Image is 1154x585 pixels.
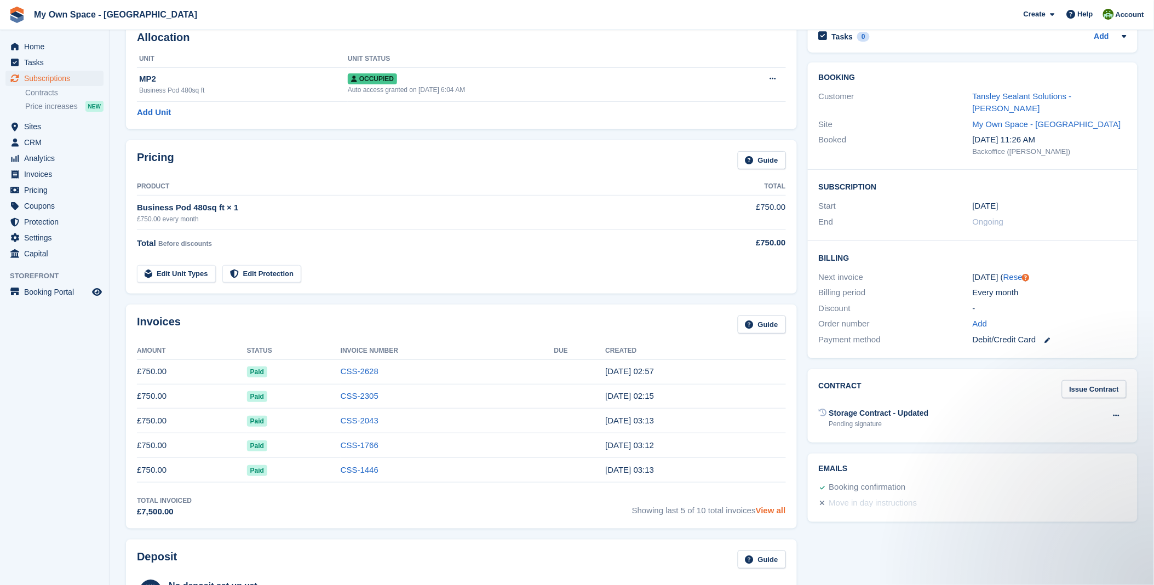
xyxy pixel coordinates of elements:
a: CSS-2628 [341,366,378,376]
time: 2025-08-01 01:15:35 UTC [605,391,654,400]
span: Before discounts [158,240,212,248]
div: Booked [819,134,973,157]
div: Site [819,118,973,131]
span: Booking Portal [24,284,90,300]
a: CSS-1766 [341,440,378,450]
div: Business Pod 480sq ft × 1 [137,202,686,214]
a: menu [5,151,104,166]
div: £7,500.00 [137,506,192,518]
div: Payment method [819,334,973,346]
div: Start [819,200,973,213]
a: menu [5,71,104,86]
span: Invoices [24,167,90,182]
a: Edit Protection [222,265,301,283]
a: CSS-1446 [341,465,378,474]
span: Capital [24,246,90,261]
a: menu [5,214,104,230]
div: Billing period [819,286,973,299]
a: Price increases NEW [25,100,104,112]
h2: Billing [819,252,1127,263]
span: Pricing [24,182,90,198]
th: Created [605,342,785,360]
span: Price increases [25,101,78,112]
th: Due [554,342,606,360]
a: menu [5,230,104,245]
h2: Pricing [137,151,174,169]
div: [DATE] ( ) [973,271,1127,284]
th: Total [686,178,785,196]
div: Next invoice [819,271,973,284]
td: £750.00 [137,409,247,433]
a: Tansley Sealant Solutions - [PERSON_NAME] [973,91,1072,113]
div: Booking confirmation [829,481,906,494]
td: £750.00 [137,433,247,458]
span: Total [137,238,156,248]
th: Invoice Number [341,342,554,360]
span: Tasks [24,55,90,70]
a: Guide [738,550,786,569]
th: Unit Status [348,50,714,68]
a: Reset [1003,272,1025,282]
a: menu [5,55,104,70]
a: Preview store [90,285,104,299]
a: menu [5,119,104,134]
div: £750.00 [686,237,785,249]
span: Help [1078,9,1093,20]
td: £750.00 [137,458,247,483]
div: Pending signature [829,419,929,429]
a: Guide [738,151,786,169]
time: 2025-05-01 02:13:25 UTC [605,465,654,474]
span: Storefront [10,271,109,282]
a: Add [973,318,987,330]
a: menu [5,246,104,261]
div: 0 [857,32,870,42]
span: Occupied [348,73,397,84]
span: Paid [247,391,267,402]
time: 2025-09-01 01:57:00 UTC [605,366,654,376]
h2: Invoices [137,316,181,334]
span: Paid [247,416,267,427]
div: Order number [819,318,973,330]
div: Move in day instructions [829,497,917,510]
h2: Deposit [137,550,177,569]
span: Showing last 5 of 10 total invoices [632,496,786,518]
div: MP2 [139,73,348,85]
a: Edit Unit Types [137,265,216,283]
div: Total Invoiced [137,496,192,506]
span: Sites [24,119,90,134]
span: Settings [24,230,90,245]
div: End [819,216,973,228]
div: Customer [819,90,973,115]
a: menu [5,167,104,182]
div: - [973,302,1127,315]
a: CSS-2043 [341,416,378,425]
a: CSS-2305 [341,391,378,400]
div: Debit/Credit Card [973,334,1127,346]
h2: Booking [819,73,1127,82]
th: Amount [137,342,247,360]
span: Subscriptions [24,71,90,86]
h2: Tasks [832,32,853,42]
a: Add Unit [137,106,171,119]
th: Unit [137,50,348,68]
span: Create [1024,9,1046,20]
a: menu [5,135,104,150]
span: CRM [24,135,90,150]
h2: Contract [819,380,862,398]
td: £750.00 [686,195,785,230]
a: Add [1094,31,1109,43]
td: £750.00 [137,359,247,384]
div: Business Pod 480sq ft [139,85,348,95]
span: Paid [247,440,267,451]
span: Account [1116,9,1144,20]
span: Ongoing [973,217,1004,226]
a: Contracts [25,88,104,98]
div: Backoffice ([PERSON_NAME]) [973,146,1127,157]
img: Keely [1103,9,1114,20]
a: My Own Space - [GEOGRAPHIC_DATA] [30,5,202,24]
span: Paid [247,465,267,476]
span: Analytics [24,151,90,166]
a: View all [756,506,786,515]
div: Every month [973,286,1127,299]
a: menu [5,39,104,54]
